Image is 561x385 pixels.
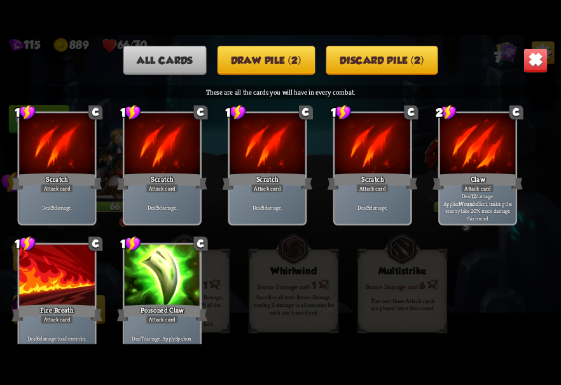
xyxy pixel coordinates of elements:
[175,335,177,342] b: 3
[88,237,102,251] div: C
[459,199,474,207] b: Wound
[509,105,523,119] div: C
[194,105,208,119] div: C
[326,46,438,74] button: Discard pile (2)
[123,46,207,74] button: All cards
[442,192,514,222] p: Deal damage. Applies effect, making the enemy take 20% more damage this round.
[37,335,39,342] b: 6
[356,184,389,192] div: Attack card
[15,105,36,121] div: 1
[41,184,74,192] div: Attack card
[41,315,74,324] div: Attack card
[88,105,102,119] div: C
[217,46,315,74] button: Draw pile (2)
[261,203,264,211] b: 5
[127,335,198,342] p: Deal damage. Apply poison.
[523,48,548,73] img: close-button.png
[251,184,284,192] div: Attack card
[328,172,418,192] div: Scratch
[461,184,494,192] div: Attack card
[141,335,144,342] b: 7
[232,203,303,211] p: Deal damage.
[11,303,102,323] div: Fire Breath
[471,192,476,200] b: 12
[120,105,141,121] div: 1
[299,105,313,119] div: C
[404,105,418,119] div: C
[194,237,208,251] div: C
[11,172,102,192] div: Scratch
[331,105,352,121] div: 1
[52,203,54,211] b: 5
[433,172,523,192] div: Claw
[436,105,457,121] div: 2
[21,335,93,342] p: Deal damage to all enemies.
[15,236,36,252] div: 1
[156,203,159,211] b: 5
[146,184,179,192] div: Attack card
[367,203,370,211] b: 5
[127,203,198,211] p: Deal damage.
[146,315,179,324] div: Attack card
[222,172,312,192] div: Scratch
[117,172,207,192] div: Scratch
[120,236,141,252] div: 1
[117,303,207,323] div: Poisoned Claw
[336,203,408,211] p: Deal damage.
[21,203,93,211] p: Deal damage.
[225,105,246,121] div: 1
